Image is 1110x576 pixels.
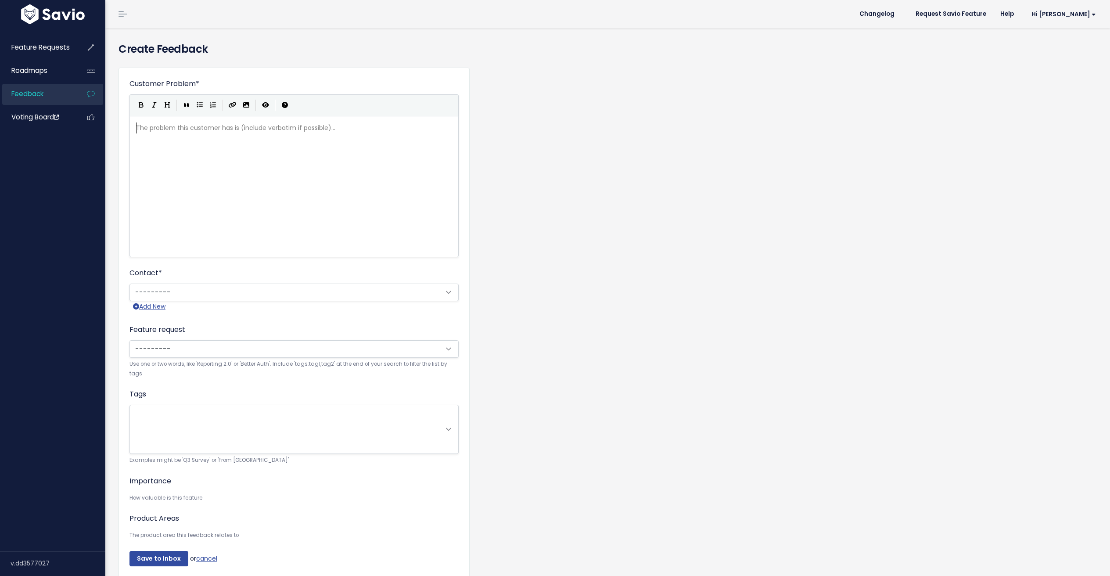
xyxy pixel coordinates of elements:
[240,99,253,112] button: Import an image
[133,301,165,312] a: Add New
[129,456,459,465] small: Examples might be 'Q3 Survey' or 'From [GEOGRAPHIC_DATA]'
[11,89,43,98] span: Feedback
[129,268,162,278] label: Contact
[993,7,1021,21] a: Help
[129,79,459,566] form: or
[134,99,147,112] button: Bold
[275,100,276,111] i: |
[129,476,171,486] label: Importance
[129,324,185,335] label: Feature request
[859,11,894,17] span: Changelog
[161,99,174,112] button: Heading
[2,84,73,104] a: Feedback
[278,99,291,112] button: Markdown Guide
[129,360,459,378] small: Use one or two words, like 'Reporting 2.0' or 'Better Auth'. Include 'tags:tag1,tag2' at the end ...
[226,99,240,112] button: Create Link
[11,43,70,52] span: Feature Requests
[176,100,177,111] i: |
[129,551,188,567] input: Save to Inbox
[1031,11,1096,18] span: Hi [PERSON_NAME]
[147,99,161,112] button: Italic
[180,99,193,112] button: Quote
[193,99,206,112] button: Generic List
[19,4,87,24] img: logo-white.9d6f32f41409.svg
[1021,7,1103,21] a: Hi [PERSON_NAME]
[222,100,223,111] i: |
[119,41,1097,57] h4: Create Feedback
[129,493,459,503] small: How valuable is this feature
[129,531,459,540] small: The product area this feedback relates to
[909,7,993,21] a: Request Savio Feature
[2,107,73,127] a: Voting Board
[11,552,105,575] div: v.dd3577027
[2,61,73,81] a: Roadmaps
[206,99,219,112] button: Numbered List
[259,99,272,112] button: Toggle Preview
[129,79,199,89] label: Customer Problem
[129,513,179,524] label: Product Areas
[196,554,217,562] a: cancel
[11,66,47,75] span: Roadmaps
[2,37,73,58] a: Feature Requests
[11,112,59,122] span: Voting Board
[129,389,146,400] label: Tags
